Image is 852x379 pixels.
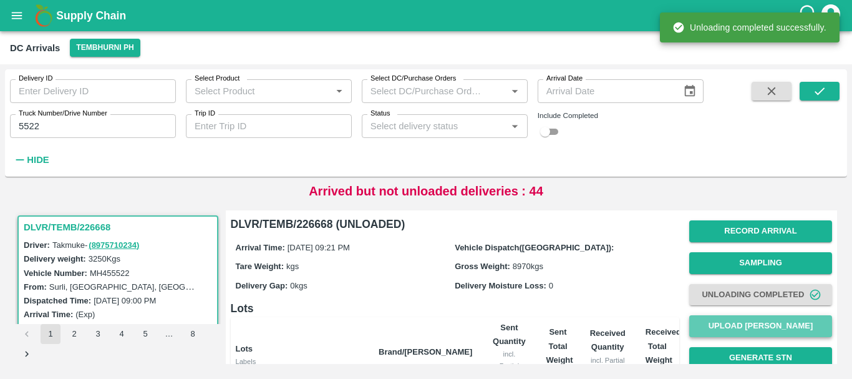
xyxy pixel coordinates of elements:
[112,324,132,344] button: Go to page 4
[538,79,674,103] input: Arrival Date
[365,118,503,134] input: Select delivery status
[24,296,91,305] label: Dispatched Time:
[506,118,523,134] button: Open
[455,262,510,271] label: Gross Weight:
[455,243,614,252] label: Vehicle Dispatch([GEOGRAPHIC_DATA]):
[31,3,56,28] img: logo
[379,347,472,357] b: Brand/[PERSON_NAME]
[19,109,107,119] label: Truck Number/Drive Number
[17,344,37,364] button: Go to next page
[19,74,52,84] label: Delivery ID
[90,268,130,278] label: MH455522
[231,300,679,317] h6: Lots
[56,7,798,24] a: Supply Chain
[89,240,139,250] a: (8975710234)
[135,324,155,344] button: Go to page 5
[88,324,108,344] button: Go to page 3
[590,355,626,378] div: incl. Partial Units
[236,344,253,353] b: Lots
[820,2,842,29] div: account of current user
[678,79,702,103] button: Choose date
[195,109,215,119] label: Trip ID
[24,268,87,278] label: Vehicle Number:
[546,74,583,84] label: Arrival Date
[546,327,573,365] b: Sent Total Weight
[2,1,31,30] button: open drawer
[590,328,626,352] b: Received Quantity
[549,281,553,290] span: 0
[290,281,307,290] span: 0 kgs
[41,324,61,344] button: page 1
[190,83,327,99] input: Select Product
[309,182,543,200] p: Arrived but not unloaded deliveries : 44
[10,114,176,138] input: Enter Truck Number/Drive Number
[493,323,526,346] b: Sent Quantity
[56,9,126,22] b: Supply Chain
[159,328,179,340] div: …
[10,40,60,56] div: DC Arrivals
[236,281,288,290] label: Delivery Gap:
[10,149,52,170] button: Hide
[24,282,47,292] label: From:
[286,262,299,271] span: kgs
[689,347,832,369] button: Generate STN
[75,310,95,319] label: (Exp)
[89,254,120,263] label: 3250 Kgs
[70,39,140,57] button: Select DC
[27,155,49,165] strong: Hide
[513,262,543,271] span: 8970 kgs
[94,296,156,305] label: [DATE] 09:00 PM
[186,114,352,138] input: Enter Trip ID
[370,74,456,84] label: Select DC/Purchase Orders
[231,215,679,233] h6: DLVR/TEMB/226668 (UNLOADED)
[288,243,350,252] span: [DATE] 09:21 PM
[49,282,421,292] label: Surli, [GEOGRAPHIC_DATA], [GEOGRAPHIC_DATA], [GEOGRAPHIC_DATA], [GEOGRAPHIC_DATA]
[195,74,240,84] label: Select Product
[646,327,681,365] b: Received Total Weight
[506,83,523,99] button: Open
[672,16,826,39] div: Unloading completed successfully.
[689,315,832,337] button: Upload [PERSON_NAME]
[236,243,285,252] label: Arrival Time:
[15,324,221,364] nav: pagination navigation
[24,219,216,235] h3: DLVR/TEMB/226668
[24,254,86,263] label: Delivery weight:
[236,262,284,271] label: Tare Weight:
[455,281,546,290] label: Delivery Moisture Loss:
[10,79,176,103] input: Enter Delivery ID
[24,310,73,319] label: Arrival Time:
[365,83,487,99] input: Select DC/Purchase Orders
[24,240,50,250] label: Driver:
[538,110,704,121] div: Include Completed
[52,240,140,250] span: Takmuke -
[183,324,203,344] button: Go to page 8
[331,83,347,99] button: Open
[798,4,820,27] div: customer-support
[64,324,84,344] button: Go to page 2
[689,284,832,306] button: Unloading Completed
[689,252,832,274] button: Sampling
[370,109,390,119] label: Status
[236,356,369,367] div: Labels
[689,220,832,242] button: Record Arrival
